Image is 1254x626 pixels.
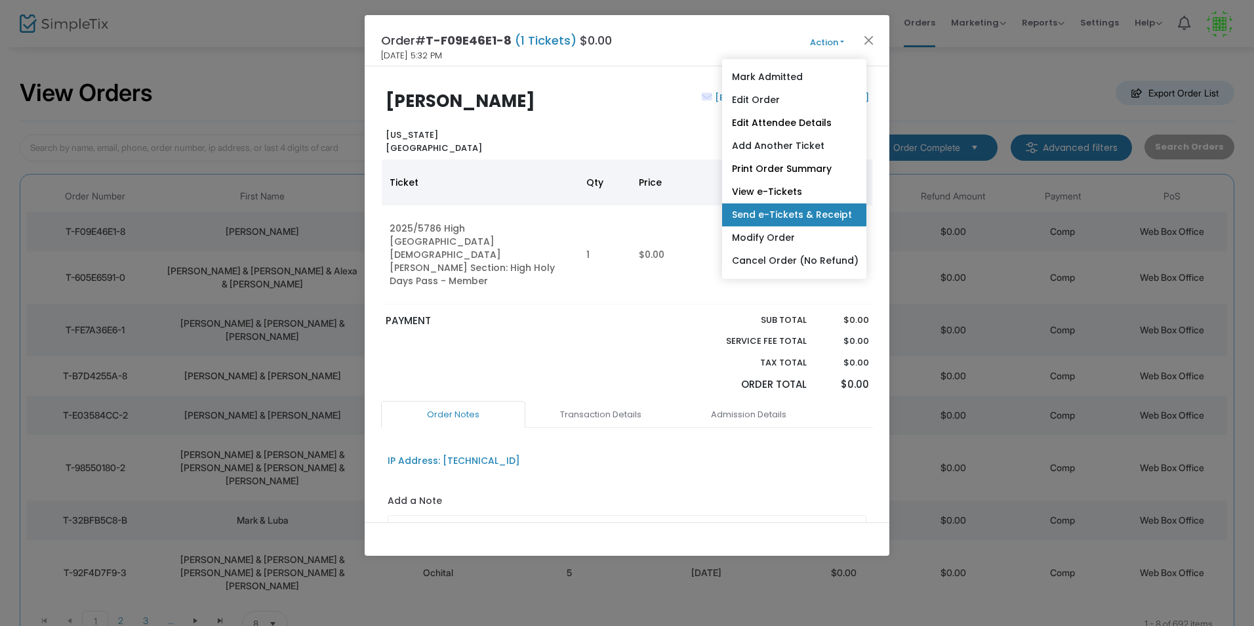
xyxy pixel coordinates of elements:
[860,31,878,49] button: Close
[631,159,756,205] th: Price
[578,205,631,304] td: 1
[382,205,578,304] td: 2025/5786 High [GEOGRAPHIC_DATA] [DEMOGRAPHIC_DATA][PERSON_NAME] Section: High Holy Days Pass - M...
[819,356,868,369] p: $0.00
[382,159,872,304] div: Data table
[676,401,820,428] a: Admission Details
[695,377,807,392] p: Order Total
[381,49,442,62] span: [DATE] 5:32 PM
[695,314,807,327] p: Sub total
[788,35,866,50] button: Action
[631,205,756,304] td: $0.00
[722,180,866,203] a: View e-Tickets
[722,112,866,135] a: Edit Attendee Details
[819,314,868,327] p: $0.00
[722,203,866,226] a: Send e-Tickets & Receipt
[819,335,868,348] p: $0.00
[386,129,482,154] b: [US_STATE] [GEOGRAPHIC_DATA]
[386,89,535,113] b: [PERSON_NAME]
[382,159,578,205] th: Ticket
[722,66,866,89] a: Mark Admitted
[722,89,866,112] a: Edit Order
[819,377,868,392] p: $0.00
[722,135,866,157] a: Add Another Ticket
[722,226,866,249] a: Modify Order
[695,335,807,348] p: Service Fee Total
[386,314,621,329] p: PAYMENT
[578,159,631,205] th: Qty
[722,157,866,180] a: Print Order Summary
[512,32,580,49] span: (1 Tickets)
[381,31,612,49] h4: Order# $0.00
[381,401,525,428] a: Order Notes
[426,32,512,49] span: T-F09E46E1-8
[529,401,673,428] a: Transaction Details
[388,494,442,511] label: Add a Note
[695,356,807,369] p: Tax Total
[722,249,866,272] a: Cancel Order (No Refund)
[388,454,520,468] div: IP Address: [TECHNICAL_ID]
